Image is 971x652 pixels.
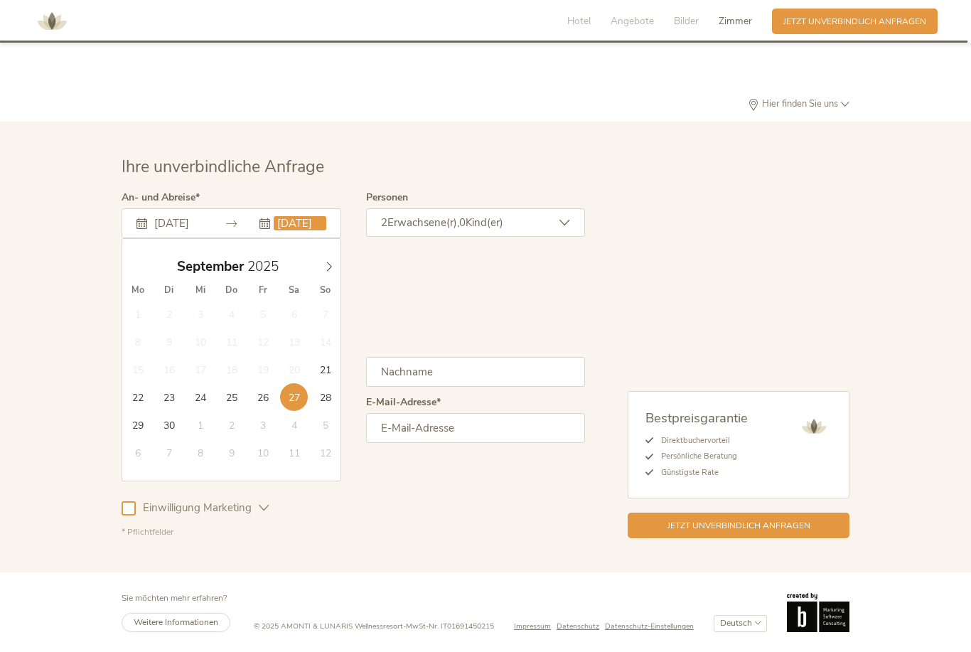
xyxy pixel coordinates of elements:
a: Weitere Informationen [122,613,230,632]
span: September 29, 2025 [124,411,151,439]
span: Hier finden Sie uns [759,100,841,109]
span: Oktober 10, 2025 [249,439,277,466]
span: Oktober 5, 2025 [311,411,339,439]
span: September 26, 2025 [249,383,277,411]
span: Einwilligung Marketing [136,501,259,515]
span: Do [216,286,247,295]
li: Persönliche Beratung [653,449,748,464]
input: Year [244,257,291,276]
span: September 17, 2025 [186,356,214,383]
span: Bilder [674,14,699,28]
img: Brandnamic GmbH | Leading Hospitality Solutions [787,593,849,632]
span: September 3, 2025 [186,300,214,328]
span: Sie möchten mehr erfahren? [122,592,227,604]
span: September 9, 2025 [155,328,183,356]
a: AMONTI & LUNARIS Wellnessresort [31,17,73,25]
span: September 19, 2025 [249,356,277,383]
span: - [403,621,406,631]
span: September 8, 2025 [124,328,151,356]
span: September 15, 2025 [124,356,151,383]
span: Weitere Informationen [134,616,218,628]
span: Sa [279,286,310,295]
span: September 27, 2025 [280,383,308,411]
span: September 6, 2025 [280,300,308,328]
span: Datenschutz-Einstellungen [605,621,694,631]
span: September 4, 2025 [218,300,245,328]
span: Mi [185,286,216,295]
span: Kind(er) [466,215,503,230]
img: AMONTI & LUNARIS Wellnessresort [796,409,832,444]
li: Direktbuchervorteil [653,433,748,449]
span: September 16, 2025 [155,356,183,383]
span: Ihre unverbindliche Anfrage [122,156,324,178]
span: September 23, 2025 [155,383,183,411]
span: So [310,286,341,295]
span: 0 [459,215,466,230]
span: Impressum [514,621,551,631]
label: Personen [366,193,408,203]
span: Erwachsene(r), [387,215,459,230]
span: MwSt-Nr. IT01691450215 [406,621,494,631]
input: E-Mail-Adresse [366,413,586,443]
span: Mo [122,286,154,295]
span: September 10, 2025 [186,328,214,356]
span: September 22, 2025 [124,383,151,411]
span: Oktober 8, 2025 [186,439,214,466]
span: Oktober 1, 2025 [186,411,214,439]
span: September 24, 2025 [186,383,214,411]
span: Jetzt unverbindlich anfragen [667,520,810,532]
span: September 1, 2025 [124,300,151,328]
span: Bestpreisgarantie [645,409,748,427]
span: Oktober 9, 2025 [218,439,245,466]
span: Oktober 6, 2025 [124,439,151,466]
span: Jetzt unverbindlich anfragen [783,16,926,28]
span: Angebote [611,14,654,28]
label: An- und Abreise [122,193,200,203]
span: September 2, 2025 [155,300,183,328]
span: September 7, 2025 [311,300,339,328]
span: September 28, 2025 [311,383,339,411]
span: September 11, 2025 [218,328,245,356]
span: 2 [381,215,387,230]
a: Datenschutz [557,621,605,632]
span: Di [154,286,185,295]
span: Oktober 3, 2025 [249,411,277,439]
span: September 14, 2025 [311,328,339,356]
span: Fr [247,286,279,295]
div: * Pflichtfelder [122,526,585,538]
span: September 5, 2025 [249,300,277,328]
span: September 13, 2025 [280,328,308,356]
span: Oktober 2, 2025 [218,411,245,439]
a: Impressum [514,621,557,632]
li: Günstigste Rate [653,465,748,481]
span: September 21, 2025 [311,356,339,383]
span: Oktober 4, 2025 [280,411,308,439]
span: September 18, 2025 [218,356,245,383]
input: Nachname [366,357,586,387]
span: September 12, 2025 [249,328,277,356]
label: E-Mail-Adresse [366,397,441,407]
span: © 2025 AMONTI & LUNARIS Wellnessresort [254,621,403,631]
span: September 25, 2025 [218,383,245,411]
span: Oktober 7, 2025 [155,439,183,466]
span: September [177,260,244,274]
span: Zimmer [719,14,752,28]
span: September 30, 2025 [155,411,183,439]
span: September 20, 2025 [280,356,308,383]
span: Datenschutz [557,621,599,631]
span: Oktober 11, 2025 [280,439,308,466]
input: Abreise [274,216,326,230]
span: Hotel [567,14,591,28]
input: Anreise [151,216,203,230]
span: Oktober 12, 2025 [311,439,339,466]
a: Datenschutz-Einstellungen [605,621,694,632]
